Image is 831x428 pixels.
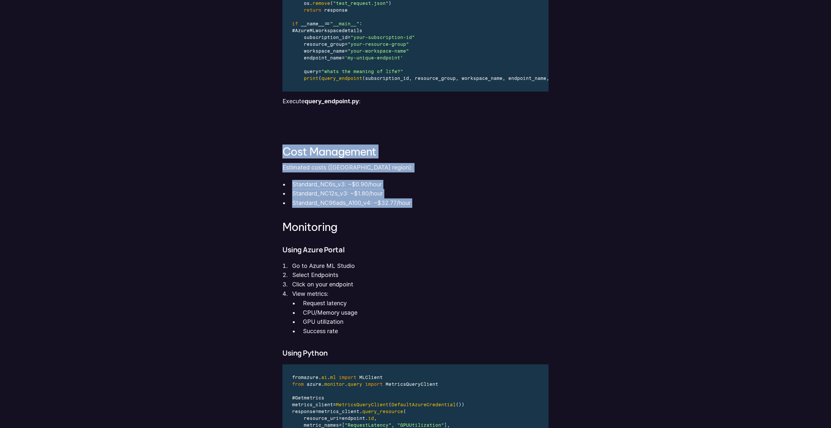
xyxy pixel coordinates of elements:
[292,21,298,27] span: if
[292,395,465,401] div: #
[389,1,391,6] span: )
[409,76,412,81] span: ,
[462,76,502,81] span: workspace_name
[444,422,447,428] span: ]
[324,7,348,13] span: response
[339,375,356,380] span: import
[330,375,336,380] span: ml
[304,55,342,61] span: endpoint_name
[303,299,549,308] p: Request latency
[304,375,318,380] span: azure
[292,68,573,75] div: =
[345,422,391,428] span: "RequestLatency"
[292,289,549,299] p: View metrics:
[304,69,318,74] span: query
[508,76,546,81] span: endpoint_name
[456,402,459,408] span: (
[348,42,409,47] span: "your-resource-group"
[304,76,318,81] span: print
[303,308,549,318] p: CPU/Memory usage
[304,1,310,6] span: os
[342,28,362,33] span: details
[415,76,456,81] span: resource_group
[462,402,465,408] span: )
[304,395,324,401] span: metrics
[546,76,549,81] span: ,
[307,382,321,387] span: azure
[318,76,321,81] span: (
[359,21,362,27] span: :
[292,41,573,48] div: =
[304,422,339,428] span: metric_names
[292,271,549,280] p: Select Endpoints
[282,163,549,172] p: Estimated costs ([GEOGRAPHIC_DATA] region):
[342,416,365,421] span: endpoint
[447,422,450,428] span: ,
[304,98,359,105] strong: query_endpoint.py
[295,395,304,401] span: Get
[310,28,316,33] span: ML
[316,28,342,33] span: workspace
[403,409,406,414] span: (
[301,21,324,27] span: __name__
[304,7,321,13] span: return
[324,382,345,387] span: monitor
[292,374,465,381] div: . .
[321,375,327,380] span: ai
[292,55,573,61] div: =
[282,246,549,254] h4: Using Azure Portal
[292,34,573,41] div: =
[292,27,573,34] div: #
[303,317,549,327] p: GPU utilization
[292,48,573,55] div: =
[304,48,345,54] span: workspace_name
[318,409,359,414] span: metrics_client
[348,382,362,387] span: query
[456,76,459,81] span: ,
[330,21,359,27] span: "__main__"
[295,28,310,33] span: Azure
[292,408,465,415] div: = .
[292,415,465,422] div: = .
[362,76,365,81] span: (
[365,382,383,387] span: import
[321,69,403,74] span: "whats the meaning of life?"
[292,180,549,189] p: Standard_NC6s_v3: ~$0.90/hour
[292,20,573,27] div: ==
[333,1,389,6] span: "test_request.json"
[330,1,333,6] span: (
[304,35,348,40] span: subscription_id
[292,409,316,414] span: response
[459,402,462,408] span: )
[282,97,549,106] p: Execute :
[282,221,549,233] h3: Monitoring
[282,349,549,357] h4: Using Python
[342,422,345,428] span: [
[389,402,391,408] span: (
[374,416,377,421] span: ,
[292,381,465,388] div: . .
[368,416,374,421] span: id
[292,402,333,408] span: metrics_client
[303,327,549,336] p: Success rate
[313,1,330,6] span: remove
[365,76,409,81] span: subscription_id
[292,382,304,387] span: from
[391,422,394,428] span: ,
[351,35,415,40] span: "your-subscription-id"
[359,375,383,380] span: MLClient
[321,76,362,81] span: query_endpoint
[292,401,465,408] div: =
[292,375,304,380] span: from
[292,261,549,271] p: Go to Azure ML Studio
[304,416,339,421] span: resource_uri
[386,382,438,387] span: MetricsQueryClient
[336,402,389,408] span: MetricsQueryClient
[391,402,456,408] span: DefaultAzureCredential
[502,76,505,81] span: ,
[345,55,403,61] span: 'my-unique-endpoint'
[362,409,403,414] span: query_resource
[397,422,444,428] span: "GPUUtilization"
[292,189,549,198] p: Standard_NC12s_v3: ~$1.80/hour
[304,42,345,47] span: resource_group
